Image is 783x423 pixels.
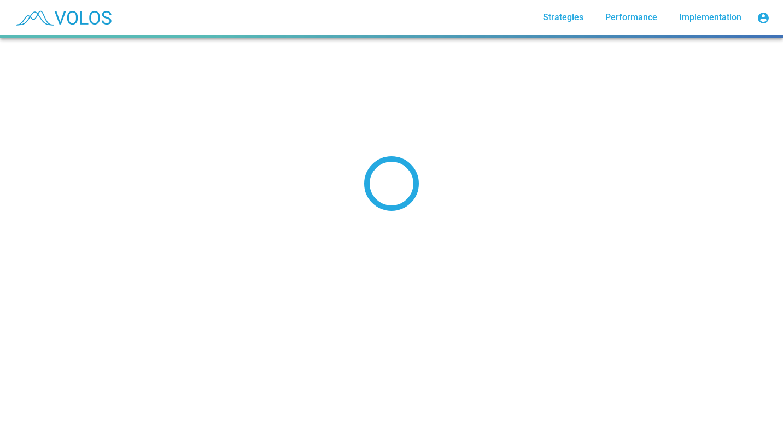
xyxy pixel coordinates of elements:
a: Strategies [534,8,592,27]
span: Performance [605,12,657,22]
span: Strategies [543,12,583,22]
img: blue_transparent.png [9,4,117,31]
a: Performance [597,8,666,27]
a: Implementation [670,8,750,27]
mat-icon: account_circle [757,11,770,25]
span: Implementation [679,12,741,22]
